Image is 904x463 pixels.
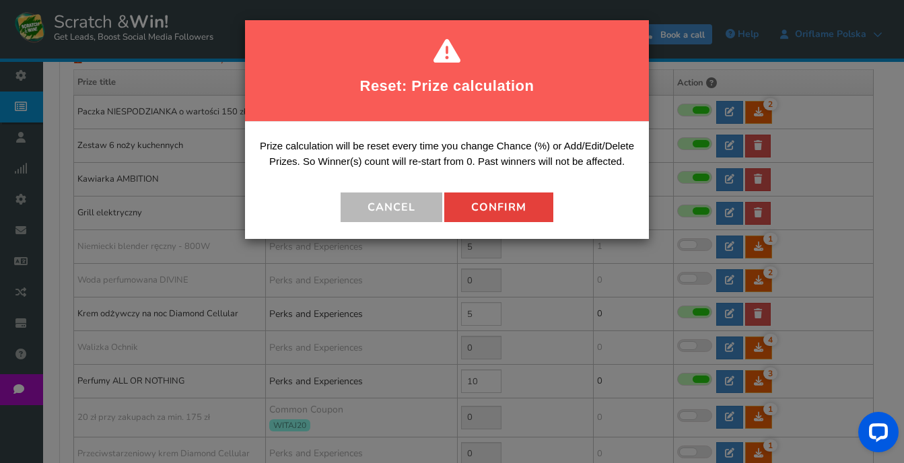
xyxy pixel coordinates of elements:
[847,406,904,463] iframe: LiveChat chat widget
[341,192,442,222] button: Cancel
[444,192,553,222] button: Confirm
[262,67,632,104] h2: Reset: Prize calculation
[255,139,639,179] p: Prize calculation will be reset every time you change Chance (%) or Add/Edit/Delete Prizes. So Wi...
